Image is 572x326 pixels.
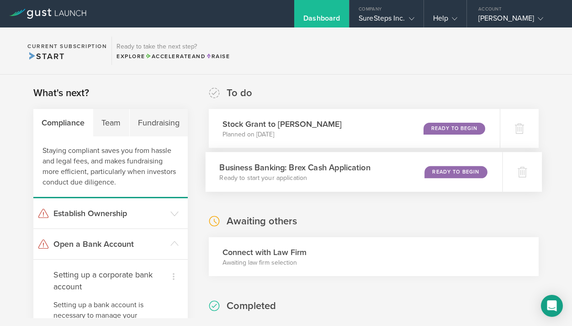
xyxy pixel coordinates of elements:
[117,52,230,60] div: Explore
[424,166,487,178] div: Ready to Begin
[219,174,370,183] p: Ready to start your application
[541,295,563,317] div: Open Intercom Messenger
[222,118,342,130] h3: Stock Grant to [PERSON_NAME]
[424,123,485,135] div: Ready to Begin
[27,51,64,61] span: Start
[53,207,166,219] h3: Establish Ownership
[111,37,234,65] div: Ready to take the next step?ExploreAccelerateandRaise
[53,269,168,293] h4: Setting up a corporate bank account
[359,14,414,27] div: SureSteps Inc.
[303,14,340,27] div: Dashboard
[433,14,457,27] div: Help
[227,299,276,313] h2: Completed
[130,109,188,136] div: Fundraising
[227,87,252,100] h2: To do
[227,215,297,228] h2: Awaiting others
[33,109,93,136] div: Compliance
[222,258,307,267] p: Awaiting law firm selection
[33,87,89,100] h2: What's next?
[222,130,342,139] p: Planned on [DATE]
[206,53,230,60] span: Raise
[93,109,129,136] div: Team
[53,238,166,250] h3: Open a Bank Account
[209,109,500,148] div: Stock Grant to [PERSON_NAME]Planned on [DATE]Ready to Begin
[27,43,107,49] h2: Current Subscription
[222,246,307,258] h3: Connect with Law Firm
[33,136,188,198] div: Staying compliant saves you from hassle and legal fees, and makes fundraising more efficient, par...
[219,161,370,174] h3: Business Banking: Brex Cash Application
[206,152,503,192] div: Business Banking: Brex Cash ApplicationReady to start your applicationReady to Begin
[478,14,556,27] div: [PERSON_NAME]
[117,43,230,50] h3: Ready to take the next step?
[145,53,192,60] span: Accelerate
[145,53,206,60] span: and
